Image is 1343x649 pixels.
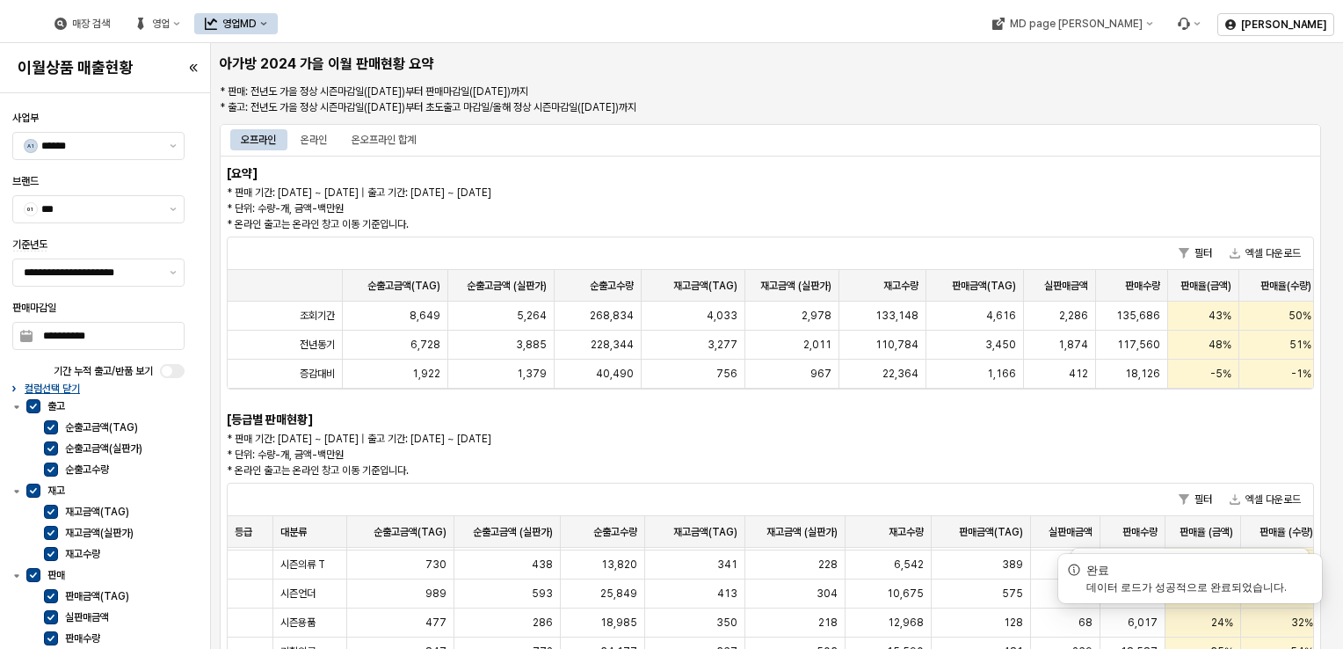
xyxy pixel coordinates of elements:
[163,133,184,159] button: 제안 사항 표시
[18,59,160,77] h4: 이월상품 매출현황
[717,587,737,601] span: 413
[596,367,634,381] span: 40,490
[959,525,1023,539] span: 판매금액(TAG)
[1291,367,1311,381] span: -1%
[887,587,924,601] span: 10,675
[1289,309,1311,323] span: 50%
[1086,561,1109,579] h4: 완료
[600,587,637,601] span: 25,849
[163,259,184,286] button: 제안 사항 표시
[65,505,129,519] span: 재고금액(TAG)
[817,587,838,601] span: 304
[65,463,109,477] span: 순출고수량
[986,309,1016,323] span: 4,616
[590,279,634,293] span: 순출고수량
[533,616,553,630] span: 286
[44,13,120,34] div: 매장 검색
[889,525,924,539] span: 재고수량
[760,279,831,293] span: 재고금액 (실판가)
[532,558,553,572] span: 438
[1210,367,1231,381] span: -5%
[374,525,446,539] span: 순출고금액(TAG)
[410,338,440,352] span: 6,728
[1049,525,1093,539] span: 실판매금액
[1223,489,1308,510] button: 엑셀 다운로드
[987,367,1016,381] span: 1,166
[517,309,547,323] span: 5,264
[716,367,737,381] span: 756
[1223,243,1308,264] button: 엑셀 다운로드
[1065,561,1083,579] div: info
[65,631,100,645] span: 판매수량
[412,367,440,381] span: 1,922
[222,18,257,30] div: 영업MD
[952,279,1016,293] span: 판매금액(TAG)
[888,616,924,630] span: 12,968
[875,338,918,352] span: 110,784
[65,589,129,603] span: 판매금액(TAG)
[300,309,335,323] span: 조회기간
[12,175,39,187] span: 브랜드
[1044,279,1088,293] span: 실판매금액
[673,279,737,293] span: 재고금액(TAG)
[875,309,918,323] span: 133,148
[290,129,338,150] div: 온라인
[1059,309,1088,323] span: 2,286
[1211,616,1233,630] span: 24%
[280,587,316,601] span: 시즌언더
[1291,616,1313,630] span: 32%
[65,420,138,434] span: 순출고금액(TAG)
[410,309,440,323] span: 8,649
[235,525,252,539] span: 등급
[516,338,547,352] span: 3,885
[1069,367,1088,381] span: 412
[280,525,307,539] span: 대분류
[300,367,335,381] span: 증감대비
[1209,309,1231,323] span: 43%
[981,13,1163,34] button: MD page [PERSON_NAME]
[47,399,65,413] span: 출고
[1172,489,1219,510] button: 필터
[47,484,65,498] span: 재고
[802,309,831,323] span: 2,978
[163,196,184,222] button: 제안 사항 표시
[152,18,170,30] div: 영업
[12,112,39,124] span: 사업부
[818,616,838,630] span: 218
[1166,13,1210,34] div: Menu item 6
[894,558,924,572] span: 6,542
[425,587,446,601] span: 989
[882,367,918,381] span: 22,364
[1260,279,1311,293] span: 판매율(수량)
[65,441,142,456] span: 순출고금액(실판가)
[72,18,110,30] div: 매장 검색
[1241,18,1326,32] p: [PERSON_NAME]
[194,13,278,34] button: 영업MD
[220,55,671,73] h5: 아가방 2024 가을 이월 판매현황 요약
[601,558,637,572] span: 13,820
[883,279,918,293] span: 재고수량
[25,203,37,215] span: 01
[425,558,446,572] span: 730
[1002,587,1023,601] span: 575
[352,129,416,150] div: 온오프라인 합계
[65,526,134,540] span: 재고금액(실판가)
[473,525,553,539] span: 순출고금액 (실판가)
[1122,525,1158,539] span: 판매수량
[54,365,153,377] span: 기간 누적 출고/반품 보기
[301,129,327,150] div: 온라인
[1125,367,1160,381] span: 18,126
[985,338,1016,352] span: 3,450
[717,558,737,572] span: 341
[25,382,80,396] p: 컬럼선택 닫기
[241,129,276,150] div: 오프라인
[716,616,737,630] span: 350
[1002,558,1023,572] span: 389
[1004,616,1023,630] span: 128
[467,279,547,293] span: 순출고금액 (실판가)
[9,382,188,396] button: 컬럼선택 닫기
[707,309,737,323] span: 4,033
[590,309,634,323] span: 268,834
[341,129,426,150] div: 온오프라인 합계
